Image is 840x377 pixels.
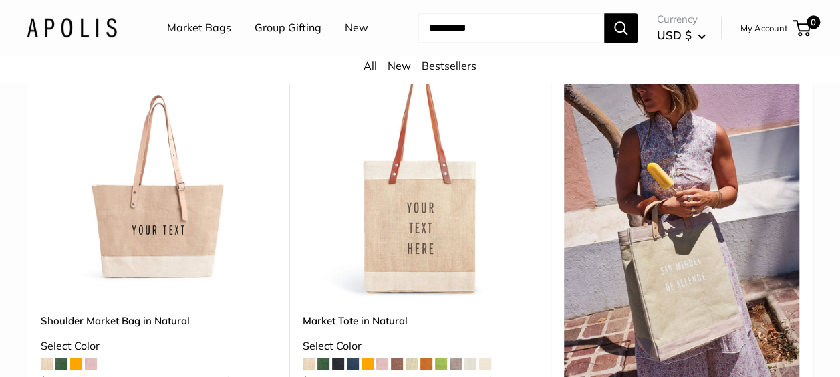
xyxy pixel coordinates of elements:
input: Search... [418,13,604,43]
span: USD $ [657,28,692,42]
a: My Account [740,20,788,36]
span: 0 [807,15,820,29]
a: Group Gifting [255,18,321,38]
img: Shoulder Market Bag in Natural [41,64,276,299]
a: All [364,59,377,72]
div: Select Color [41,336,276,356]
a: description_Make it yours with custom printed text.description_The Original Market bag in its 4 n... [303,64,538,299]
button: Search [604,13,638,43]
span: Currency [657,10,706,29]
a: 0 [794,20,811,36]
a: Shoulder Market Bag in Natural [41,313,276,328]
button: USD $ [657,25,706,46]
img: description_Make it yours with custom printed text. [303,64,538,299]
a: New [345,18,368,38]
a: New [388,59,411,72]
a: Shoulder Market Bag in NaturalShoulder Market Bag in Natural [41,64,276,299]
img: Apolis [27,18,117,37]
a: Market Bags [167,18,231,38]
div: Select Color [303,336,538,356]
a: Bestsellers [422,59,476,72]
a: Market Tote in Natural [303,313,538,328]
